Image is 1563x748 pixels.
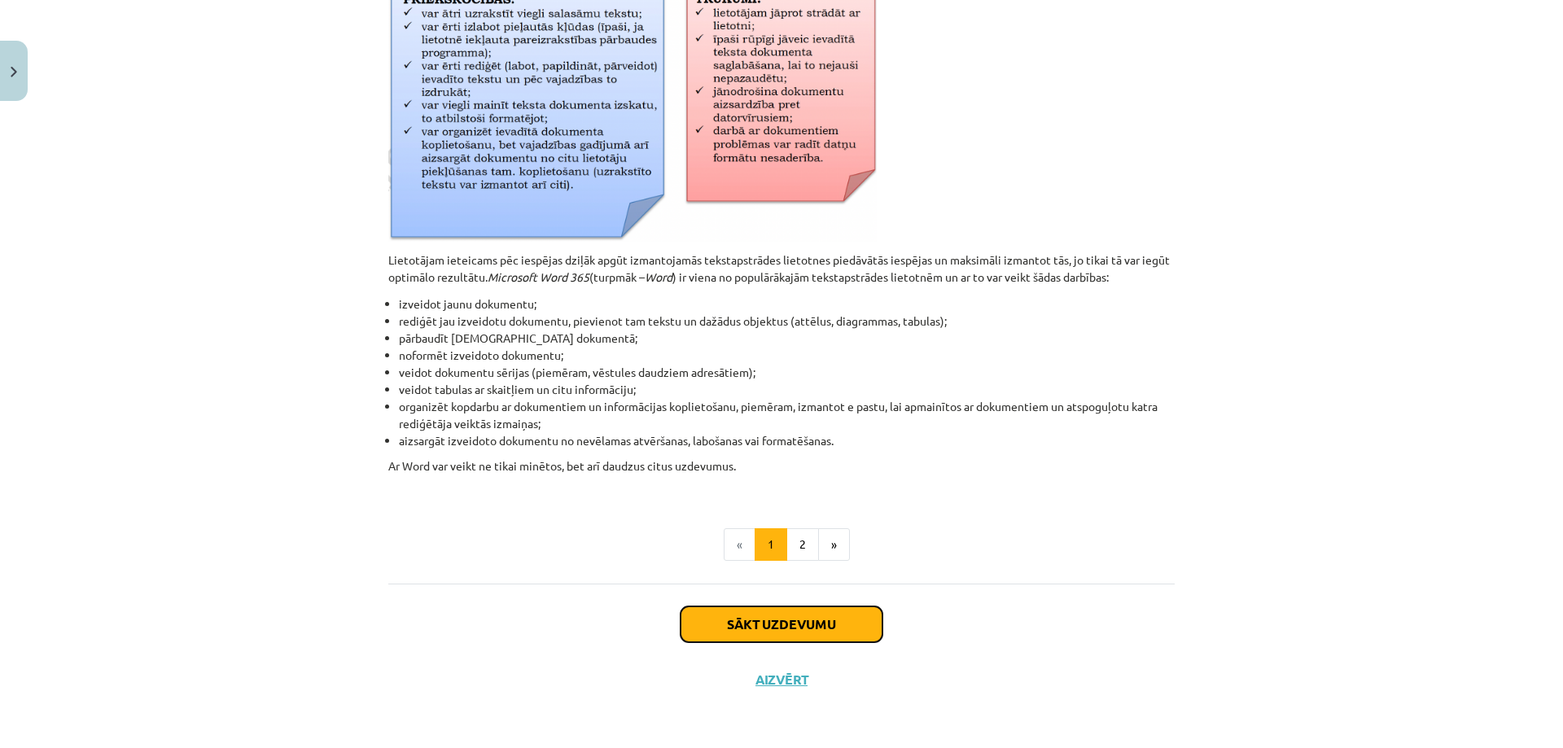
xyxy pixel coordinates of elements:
[751,671,812,688] button: Aizvērt
[399,364,1175,381] li: veidot dokumentu sērijas (piemēram, vēstules daudziem adresātiem);
[388,528,1175,561] nav: Page navigation example
[399,398,1175,432] li: organizēt kopdarbu ar dokumentiem un informācijas koplietošanu, piemēram, izmantot e pastu, lai a...
[488,269,589,284] i: Microsoft Word 365
[388,252,1175,286] p: Lietotājam ieteicams pēc iespējas dziļāk apgūt izmantojamās tekstapstrādes lietotnes piedāvātās i...
[645,269,672,284] i: Word
[399,347,1175,364] li: noformēt izveidoto dokumentu;
[399,313,1175,330] li: rediģēt jau izveidotu dokumentu, pievienot tam tekstu un dažādus objektus (attēlus, diagrammas, t...
[681,606,882,642] button: Sākt uzdevumu
[388,457,1175,492] p: Ar Word var veikt ne tikai minētos, bet arī daudzus citus uzdevumus.
[399,330,1175,347] li: pārbaudīt [DEMOGRAPHIC_DATA] dokumentā;
[755,528,787,561] button: 1
[399,295,1175,313] li: izveidot jaunu dokumentu;
[786,528,819,561] button: 2
[11,67,17,77] img: icon-close-lesson-0947bae3869378f0d4975bcd49f059093ad1ed9edebbc8119c70593378902aed.svg
[399,381,1175,398] li: veidot tabulas ar skaitļiem un citu informāciju;
[399,432,1175,449] li: aizsargāt izveidoto dokumentu no nevēlamas atvēršanas, labošanas vai formatēšanas.
[818,528,850,561] button: »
